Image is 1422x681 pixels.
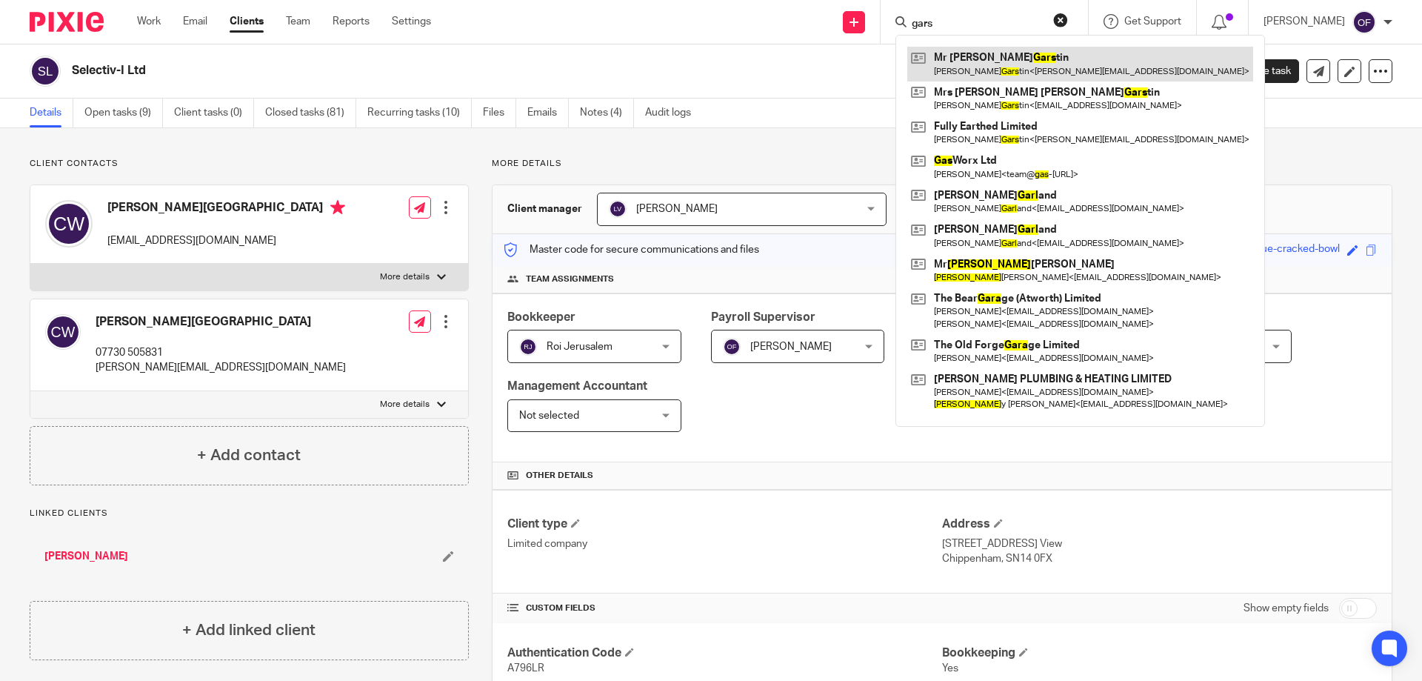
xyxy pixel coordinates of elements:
[107,233,345,248] p: [EMAIL_ADDRESS][DOMAIN_NAME]
[72,63,967,79] h2: Selectiv-I Ltd
[483,99,516,127] a: Files
[580,99,634,127] a: Notes (4)
[30,158,469,170] p: Client contacts
[519,338,537,356] img: svg%3E
[507,602,942,614] h4: CUSTOM FIELDS
[1124,16,1181,27] span: Get Support
[910,18,1044,31] input: Search
[507,516,942,532] h4: Client type
[45,314,81,350] img: svg%3E
[504,242,759,257] p: Master code for secure communications and files
[636,204,718,214] span: [PERSON_NAME]
[1264,14,1345,29] p: [PERSON_NAME]
[942,516,1377,532] h4: Address
[137,14,161,29] a: Work
[183,14,207,29] a: Email
[519,411,579,421] span: Not selected
[507,311,575,323] span: Bookkeeper
[265,99,356,127] a: Closed tasks (81)
[492,158,1392,170] p: More details
[30,56,61,87] img: svg%3E
[30,508,469,519] p: Linked clients
[230,14,264,29] a: Clients
[942,551,1377,566] p: Chippenham, SN14 0FX
[526,470,593,482] span: Other details
[711,311,815,323] span: Payroll Supervisor
[723,338,741,356] img: svg%3E
[96,360,346,375] p: [PERSON_NAME][EMAIL_ADDRESS][DOMAIN_NAME]
[507,202,582,216] h3: Client manager
[750,342,832,352] span: [PERSON_NAME]
[507,645,942,661] h4: Authentication Code
[330,200,345,215] i: Primary
[30,99,73,127] a: Details
[30,12,104,32] img: Pixie
[645,99,702,127] a: Audit logs
[942,645,1377,661] h4: Bookkeeping
[942,537,1377,551] p: [STREET_ADDRESS] View
[286,14,310,29] a: Team
[1352,10,1376,34] img: svg%3E
[182,619,316,642] h4: + Add linked client
[942,663,958,674] span: Yes
[84,99,163,127] a: Open tasks (9)
[380,271,430,283] p: More details
[507,663,544,674] span: A796LR
[392,14,431,29] a: Settings
[96,345,346,360] p: 07730 505831
[1053,13,1068,27] button: Clear
[380,399,430,411] p: More details
[45,200,93,248] img: svg%3E
[1201,242,1340,259] div: sleek-navy-blue-cracked-bowl
[44,549,128,564] a: [PERSON_NAME]
[526,273,614,285] span: Team assignments
[507,380,647,392] span: Management Accountant
[367,99,472,127] a: Recurring tasks (10)
[609,200,627,218] img: svg%3E
[1244,601,1329,616] label: Show empty fields
[547,342,612,352] span: Roi Jerusalem
[107,200,345,219] h4: [PERSON_NAME][GEOGRAPHIC_DATA]
[96,314,346,330] h4: [PERSON_NAME][GEOGRAPHIC_DATA]
[333,14,370,29] a: Reports
[174,99,254,127] a: Client tasks (0)
[507,537,942,551] p: Limited company
[197,444,301,467] h4: + Add contact
[527,99,569,127] a: Emails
